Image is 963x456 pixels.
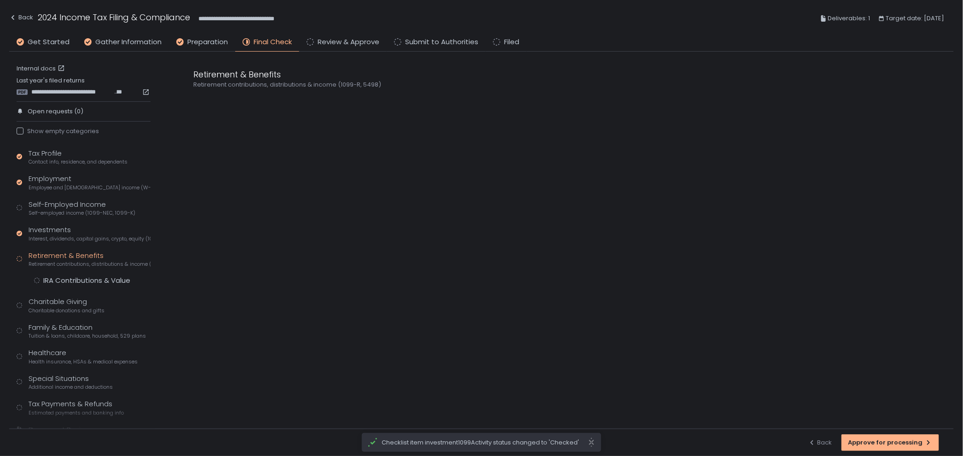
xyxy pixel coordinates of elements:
[193,68,635,81] div: Retirement & Benefits
[29,174,151,191] div: Employment
[808,438,832,447] div: Back
[9,12,33,23] div: Back
[17,64,67,73] a: Internal docs
[29,348,138,365] div: Healthcare
[405,37,478,47] span: Submit to Authorities
[29,261,151,268] span: Retirement contributions, distributions & income (1099-R, 5498)
[29,409,124,416] span: Estimated payments and banking info
[318,37,379,47] span: Review & Approve
[28,107,83,116] span: Open requests (0)
[29,358,138,365] span: Health insurance, HSAs & medical expenses
[29,374,113,391] div: Special Situations
[808,434,832,451] button: Back
[29,425,91,435] div: Document Review
[95,37,162,47] span: Gather Information
[187,37,228,47] span: Preparation
[38,11,190,23] h1: 2024 Income Tax Filing & Compliance
[29,225,151,242] div: Investments
[29,297,104,314] div: Charitable Giving
[29,235,151,242] span: Interest, dividends, capital gains, crypto, equity (1099s, K-1s)
[29,333,146,339] span: Tuition & loans, childcare, household, 529 plans
[9,11,33,26] button: Back
[29,384,113,391] span: Additional income and deductions
[588,438,595,447] svg: close
[828,13,870,24] span: Deliverables: 1
[29,199,135,217] div: Self-Employed Income
[29,251,151,268] div: Retirement & Benefits
[43,276,130,285] div: IRA Contributions & Value
[848,438,932,447] div: Approve for processing
[29,184,151,191] span: Employee and [DEMOGRAPHIC_DATA] income (W-2s)
[504,37,519,47] span: Filed
[29,322,146,340] div: Family & Education
[29,307,104,314] span: Charitable donations and gifts
[382,438,588,447] span: Checklist item investment1099Activity status changed to 'Checked'
[193,81,635,89] div: Retirement contributions, distributions & income (1099-R, 5498)
[28,37,70,47] span: Get Started
[29,148,128,166] div: Tax Profile
[841,434,939,451] button: Approve for processing
[886,13,945,24] span: Target date: [DATE]
[29,158,128,165] span: Contact info, residence, and dependents
[254,37,292,47] span: Final Check
[29,210,135,216] span: Self-employed income (1099-NEC, 1099-K)
[17,76,151,96] div: Last year's filed returns
[29,399,124,416] div: Tax Payments & Refunds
